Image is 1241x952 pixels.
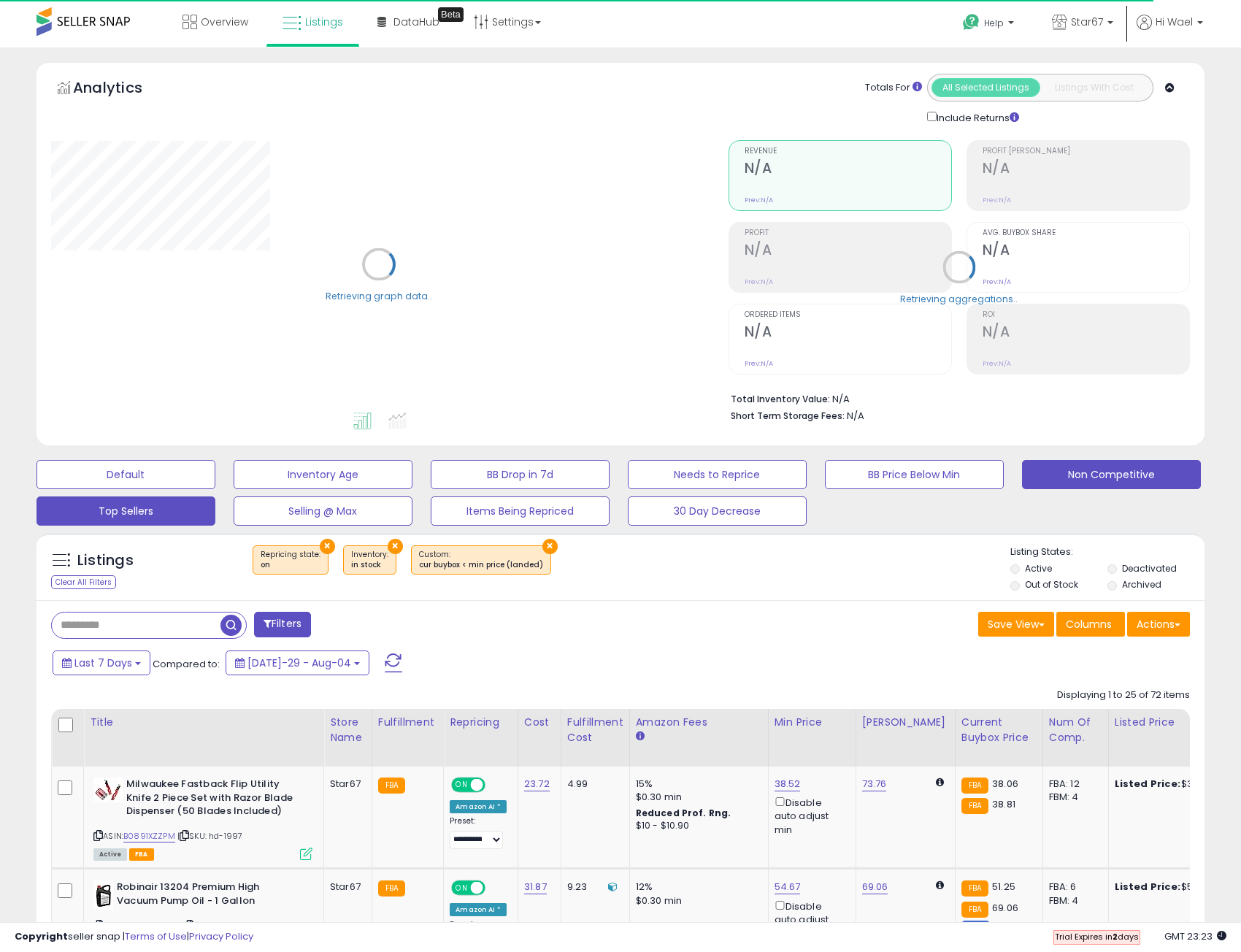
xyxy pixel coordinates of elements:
[1115,880,1181,894] b: Listed Price:
[1115,778,1236,791] div: $38.52
[1049,880,1097,894] div: FBA: 6
[978,612,1054,637] button: Save View
[305,15,343,29] span: Listings
[1049,791,1097,804] div: FBM: 4
[378,880,405,897] small: FBA
[961,798,988,814] small: FBA
[93,848,127,861] span: All listings currently available for purchase on Amazon
[438,7,464,22] div: Tooltip anchor
[1049,778,1097,791] div: FBA: 12
[931,78,1040,97] button: All Selected Listings
[93,880,113,910] img: 41h4lWNEjVL._SL40_.jpg
[900,292,1018,305] div: Retrieving aggregations..
[36,460,215,489] button: Default
[962,13,980,31] i: Get Help
[1164,929,1226,943] span: 2025-08-12 23:23 GMT
[825,460,1004,489] button: BB Price Below Min
[431,496,610,526] button: Items Being Repriced
[388,539,403,554] button: ×
[992,880,1015,894] span: 51.25
[628,496,807,526] button: 30 Day Decrease
[567,880,618,894] div: 9.23
[961,902,988,918] small: FBA
[1056,612,1125,637] button: Columns
[1025,562,1052,575] label: Active
[524,715,555,730] div: Cost
[775,777,801,791] a: 38.52
[74,656,132,670] span: Last 7 Days
[1010,545,1204,559] p: Listing States:
[483,779,507,791] span: OFF
[320,539,335,554] button: ×
[450,903,507,916] div: Amazon AI *
[984,17,1004,29] span: Help
[51,575,116,589] div: Clear All Filters
[1122,562,1177,575] label: Deactivated
[378,715,437,730] div: Fulfillment
[1156,15,1193,29] span: Hi Wael
[419,549,543,571] span: Custom:
[453,779,471,791] span: ON
[261,560,320,570] div: on
[961,921,990,936] small: FBM
[961,880,988,897] small: FBA
[636,894,757,907] div: $0.30 min
[951,2,1029,47] a: Help
[916,109,1037,126] div: Include Returns
[992,901,1018,915] span: 69.06
[1113,931,1118,943] b: 2
[628,460,807,489] button: Needs to Reprice
[93,778,312,859] div: ASIN:
[77,550,134,571] h5: Listings
[992,797,1015,811] span: 38.81
[862,715,949,730] div: [PERSON_NAME]
[862,777,887,791] a: 73.76
[1040,78,1148,97] button: Listings With Cost
[994,921,1017,935] span: 50.18
[117,880,294,911] b: Robinair 13204 Premium High Vacuum Pump Oil - 1 Gallon
[865,81,922,95] div: Totals For
[330,778,361,791] div: Star67
[636,880,757,894] div: 12%
[1066,617,1112,632] span: Columns
[450,816,507,849] div: Preset:
[234,460,412,489] button: Inventory Age
[254,612,311,637] button: Filters
[1049,894,1097,907] div: FBM: 4
[862,880,888,894] a: 69.06
[123,830,175,842] a: B0891XZZPM
[483,882,507,894] span: OFF
[567,778,618,791] div: 4.99
[247,656,351,670] span: [DATE]-29 - Aug-04
[393,15,439,29] span: DataHub
[1127,612,1190,637] button: Actions
[351,549,388,571] span: Inventory :
[524,777,550,791] a: 23.72
[93,778,123,802] img: 41jZUHlwzNL._SL40_.jpg
[73,77,171,101] h5: Analytics
[567,715,623,745] div: Fulfillment Cost
[261,549,320,571] span: Repricing state :
[992,777,1018,791] span: 38.06
[1122,578,1161,591] label: Archived
[326,289,432,302] div: Retrieving graph data..
[524,880,547,894] a: 31.87
[1137,15,1203,47] a: Hi Wael
[125,929,187,943] a: Terms of Use
[636,715,762,730] div: Amazon Fees
[419,560,543,570] div: cur buybox < min price (landed)
[226,650,369,675] button: [DATE]-29 - Aug-04
[636,791,757,804] div: $0.30 min
[775,715,850,730] div: Min Price
[431,460,610,489] button: BB Drop in 7d
[636,820,757,832] div: $10 - $10.90
[1049,715,1102,745] div: Num of Comp.
[1022,460,1201,489] button: Non Competitive
[775,898,845,940] div: Disable auto adjust min
[1071,15,1103,29] span: Star67
[1115,777,1181,791] b: Listed Price:
[1055,931,1139,943] span: Trial Expires in days
[961,715,1037,745] div: Current Buybox Price
[15,929,68,943] strong: Copyright
[153,657,220,671] span: Compared to:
